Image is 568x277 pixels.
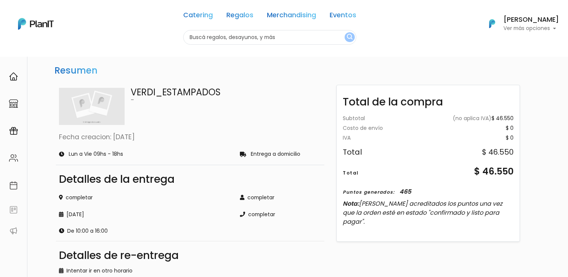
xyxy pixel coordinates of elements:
[59,211,231,218] div: [DATE]
[183,30,356,45] input: Buscá regalos, desayunos, y más
[59,227,231,235] div: De 10:00 a 16:00
[506,135,514,141] div: $ 0
[69,152,123,157] p: Lun a Vie 09hs - 18hs
[453,116,514,121] div: $ 46.550
[18,18,54,30] img: PlanIt Logo
[59,194,231,202] div: completar
[343,116,365,121] div: Subtotal
[240,211,321,218] div: completar
[9,154,18,163] img: people-662611757002400ad9ed0e3c099ab2801c6687ba6c219adb57efc949bc21e19d.svg
[484,15,500,32] img: PlanIt Logo
[59,88,125,125] img: planit_placeholder-9427b205c7ae5e9bf800e9d23d5b17a34c4c1a44177066c4629bad40f2d9547d.png
[506,126,514,131] div: $ 0
[343,199,513,226] p: Nota:
[59,174,321,185] div: Detalles de la entrega
[343,148,362,156] div: Total
[482,148,514,156] div: $ 46.550
[399,187,411,196] div: 465
[51,62,101,79] h3: Resumen
[131,97,322,104] p: -
[347,34,353,41] img: search_button-432b6d5273f82d61273b3651a40e1bd1b912527efae98b1b7a1b2c0702e16a8d.svg
[337,88,519,110] div: Total de la compra
[503,17,559,23] h6: [PERSON_NAME]
[9,226,18,235] img: partners-52edf745621dab592f3b2c58e3bca9d71375a7ef29c3b500c9f145b62cc070d4.svg
[9,205,18,214] img: feedback-78b5a0c8f98aac82b08bfc38622c3050aee476f2c9584af64705fc4e61158814.svg
[503,26,559,31] p: Ver más opciones
[9,72,18,81] img: home-e721727adea9d79c4d83392d1f703f7f8bce08238fde08b1acbfd93340b81755.svg
[240,194,321,202] div: completar
[9,99,18,108] img: marketplace-4ceaa7011d94191e9ded77b95e3339b90024bf715f7c57f8cf31f2d8c509eaba.svg
[251,152,300,157] p: Entrega a domicilio
[226,12,253,21] a: Regalos
[343,126,383,131] div: Costo de envío
[343,189,395,196] div: Puntos generados:
[479,14,559,33] button: PlanIt Logo [PERSON_NAME] Ver más opciones
[474,165,514,178] div: $ 46.550
[330,12,356,21] a: Eventos
[59,250,321,261] div: Detalles de re-entrega
[131,88,322,97] p: VERDI_ESTAMPADOS
[343,199,502,226] span: [PERSON_NAME] acreditados los puntos una vez que la orden esté en estado "confirmado y listo para...
[453,114,491,122] span: (no aplica IVA)
[9,181,18,190] img: calendar-87d922413cdce8b2cf7b7f5f62616a5cf9e4887200fb71536465627b3292af00.svg
[59,134,321,141] p: Fecha creacion: [DATE]
[59,267,321,275] div: Intentar ir en otro horario
[9,126,18,135] img: campaigns-02234683943229c281be62815700db0a1741e53638e28bf9629b52c665b00959.svg
[183,12,213,21] a: Catering
[343,170,359,176] div: Total
[343,135,351,141] div: IVA
[267,12,316,21] a: Merchandising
